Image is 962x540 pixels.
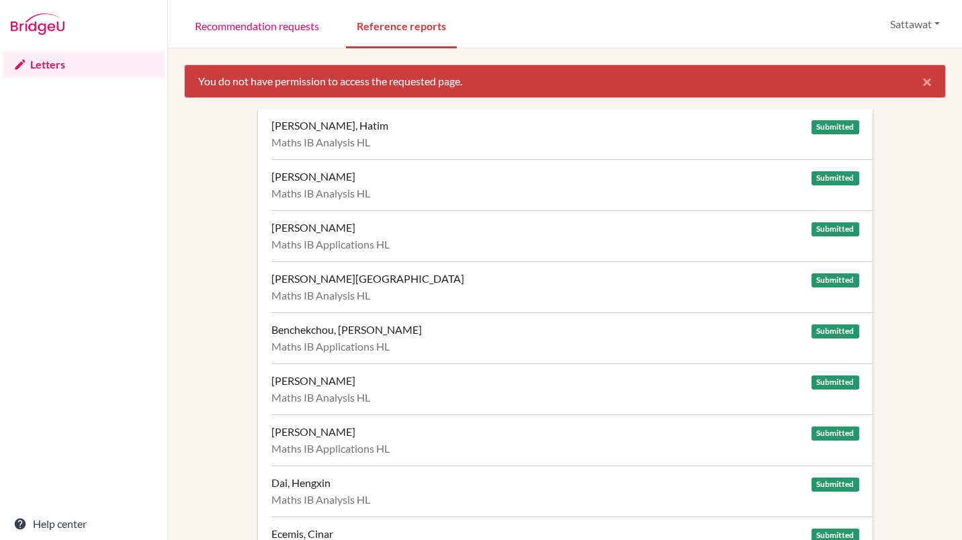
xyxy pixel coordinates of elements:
[271,261,873,312] a: [PERSON_NAME][GEOGRAPHIC_DATA] Submitted Maths IB Analysis HL
[271,493,859,506] div: Maths IB Analysis HL
[812,478,859,492] span: Submitted
[184,64,946,98] div: You do not have permission to access the requested page.
[271,391,859,404] div: Maths IB Analysis HL
[812,120,859,134] span: Submitted
[271,476,331,490] div: Dai, Hengxin
[884,11,946,37] button: Sattawat
[271,159,873,210] a: [PERSON_NAME] Submitted Maths IB Analysis HL
[271,312,873,363] a: Benchekchou, [PERSON_NAME] Submitted Maths IB Applications HL
[909,65,945,97] button: Close
[271,170,355,183] div: [PERSON_NAME]
[3,51,165,78] a: Letters
[812,375,859,390] span: Submitted
[3,510,165,537] a: Help center
[271,340,859,353] div: Maths IB Applications HL
[271,425,355,439] div: [PERSON_NAME]
[271,442,859,455] div: Maths IB Applications HL
[812,273,859,287] span: Submitted
[812,222,859,236] span: Submitted
[271,323,422,336] div: Benchekchou, [PERSON_NAME]
[346,2,457,48] a: Reference reports
[271,109,873,159] a: [PERSON_NAME], Hatim Submitted Maths IB Analysis HL
[922,71,932,91] span: ×
[271,272,464,285] div: [PERSON_NAME][GEOGRAPHIC_DATA]
[271,289,859,302] div: Maths IB Analysis HL
[271,119,388,132] div: [PERSON_NAME], Hatim
[184,2,330,48] a: Recommendation requests
[812,426,859,441] span: Submitted
[271,210,873,261] a: [PERSON_NAME] Submitted Maths IB Applications HL
[812,171,859,185] span: Submitted
[812,324,859,339] span: Submitted
[271,465,873,516] a: Dai, Hengxin Submitted Maths IB Analysis HL
[271,238,859,251] div: Maths IB Applications HL
[271,136,859,149] div: Maths IB Analysis HL
[271,221,355,234] div: [PERSON_NAME]
[271,414,873,465] a: [PERSON_NAME] Submitted Maths IB Applications HL
[271,187,859,200] div: Maths IB Analysis HL
[271,363,873,414] a: [PERSON_NAME] Submitted Maths IB Analysis HL
[271,374,355,388] div: [PERSON_NAME]
[11,13,64,35] img: Bridge-U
